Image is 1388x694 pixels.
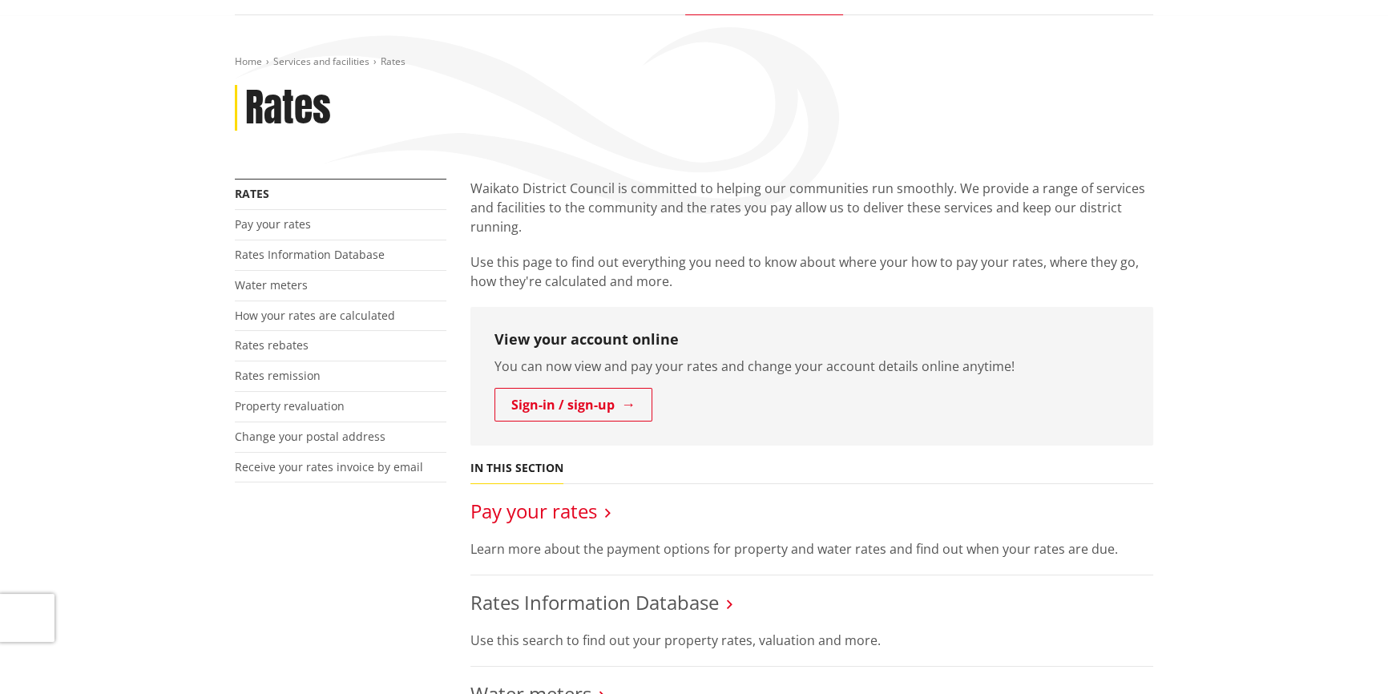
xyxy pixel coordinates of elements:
a: Rates rebates [235,337,309,353]
a: Rates [235,186,269,201]
a: Rates remission [235,368,321,383]
a: Pay your rates [235,216,311,232]
p: You can now view and pay your rates and change your account details online anytime! [494,357,1129,376]
a: Property revaluation [235,398,345,414]
a: Home [235,54,262,68]
a: Rates Information Database [235,247,385,262]
nav: breadcrumb [235,55,1153,69]
p: Learn more about the payment options for property and water rates and find out when your rates ar... [470,539,1153,559]
a: How your rates are calculated [235,308,395,323]
a: Sign-in / sign-up [494,388,652,422]
a: Water meters [235,277,308,293]
h1: Rates [245,85,331,131]
a: Services and facilities [273,54,369,68]
a: Pay your rates [470,498,597,524]
h3: View your account online [494,331,1129,349]
a: Change your postal address [235,429,385,444]
a: Receive your rates invoice by email [235,459,423,474]
p: Use this page to find out everything you need to know about where your how to pay your rates, whe... [470,252,1153,291]
a: Rates Information Database [470,589,719,615]
h5: In this section [470,462,563,475]
p: Waikato District Council is committed to helping our communities run smoothly. We provide a range... [470,179,1153,236]
p: Use this search to find out your property rates, valuation and more. [470,631,1153,650]
span: Rates [381,54,406,68]
iframe: Messenger Launcher [1314,627,1372,684]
